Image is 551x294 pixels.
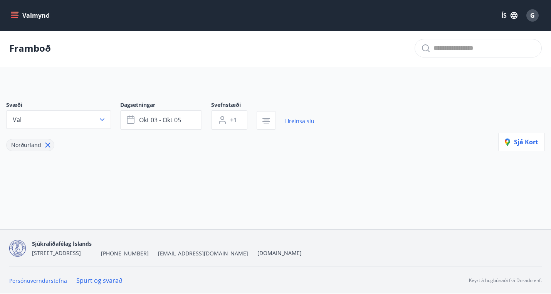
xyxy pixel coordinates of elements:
button: ÍS [497,8,522,22]
span: Sjá kort [505,138,538,146]
span: Norðurland [11,141,41,149]
button: Val [6,110,111,129]
a: [DOMAIN_NAME] [257,249,302,257]
span: [STREET_ADDRESS] [32,249,81,257]
button: Sjá kort [498,133,545,151]
a: Spurt og svarað [76,276,123,285]
span: okt 03 - okt 05 [139,116,181,124]
span: Svefnstæði [211,101,257,110]
span: +1 [230,116,237,124]
div: Norðurland [6,139,54,151]
img: d7T4au2pYIU9thVz4WmmUT9xvMNnFvdnscGDOPEg.png [9,240,26,257]
span: Val [13,115,22,124]
button: okt 03 - okt 05 [120,110,202,130]
button: +1 [211,110,247,130]
span: [EMAIL_ADDRESS][DOMAIN_NAME] [158,250,248,257]
span: [PHONE_NUMBER] [101,250,149,257]
span: G [530,11,535,20]
span: Sjúkraliðafélag Íslands [32,240,92,247]
p: Keyrt á hugbúnaði frá Dorado ehf. [469,277,542,284]
p: Framboð [9,42,51,55]
button: G [523,6,542,25]
span: Dagsetningar [120,101,211,110]
a: Hreinsa síu [285,113,314,130]
span: Svæði [6,101,120,110]
button: menu [9,8,53,22]
a: Persónuverndarstefna [9,277,67,284]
